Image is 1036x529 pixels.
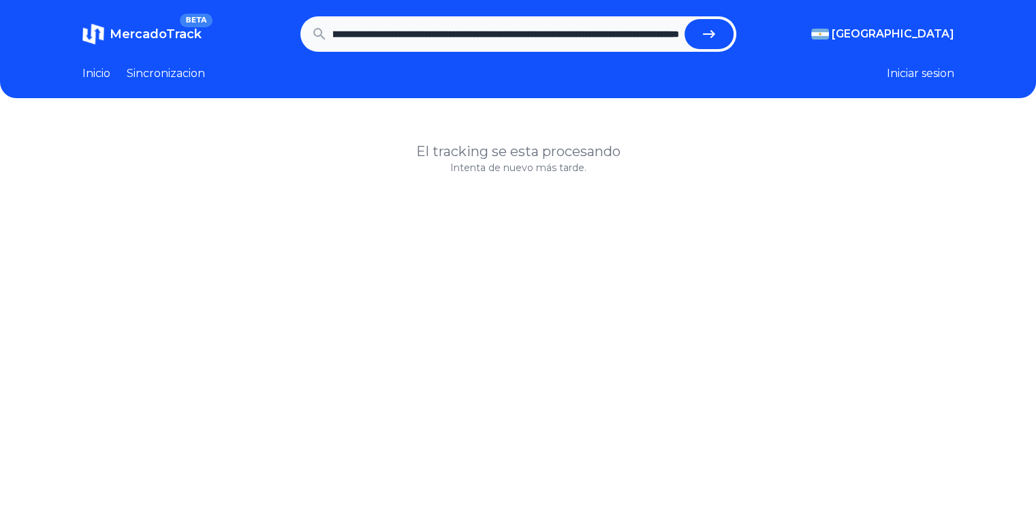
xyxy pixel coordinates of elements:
a: MercadoTrackBETA [82,23,202,45]
span: MercadoTrack [110,27,202,42]
img: Argentina [811,29,829,40]
span: BETA [180,14,212,27]
a: Sincronizacion [127,65,205,82]
p: Intenta de nuevo más tarde. [82,161,954,175]
img: MercadoTrack [82,23,104,45]
button: [GEOGRAPHIC_DATA] [811,26,954,42]
h1: El tracking se esta procesando [82,142,954,161]
a: Inicio [82,65,110,82]
span: [GEOGRAPHIC_DATA] [832,26,954,42]
button: Iniciar sesion [887,65,954,82]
